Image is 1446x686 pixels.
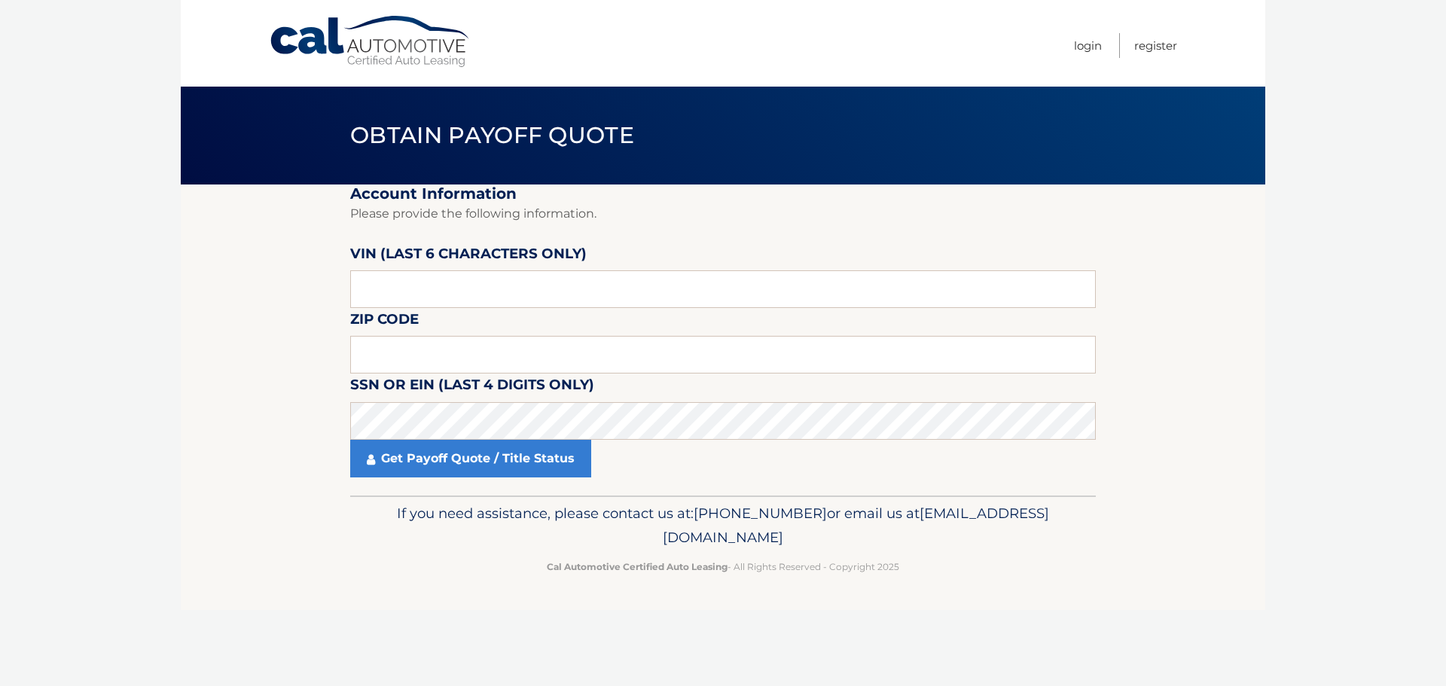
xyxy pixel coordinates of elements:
strong: Cal Automotive Certified Auto Leasing [547,561,728,572]
a: Cal Automotive [269,15,472,69]
p: - All Rights Reserved - Copyright 2025 [360,559,1086,575]
a: Register [1134,33,1177,58]
p: Please provide the following information. [350,203,1096,224]
h2: Account Information [350,184,1096,203]
span: [PHONE_NUMBER] [694,505,827,522]
label: VIN (last 6 characters only) [350,242,587,270]
a: Get Payoff Quote / Title Status [350,440,591,477]
label: Zip Code [350,308,419,336]
label: SSN or EIN (last 4 digits only) [350,373,594,401]
span: Obtain Payoff Quote [350,121,634,149]
p: If you need assistance, please contact us at: or email us at [360,502,1086,550]
a: Login [1074,33,1102,58]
